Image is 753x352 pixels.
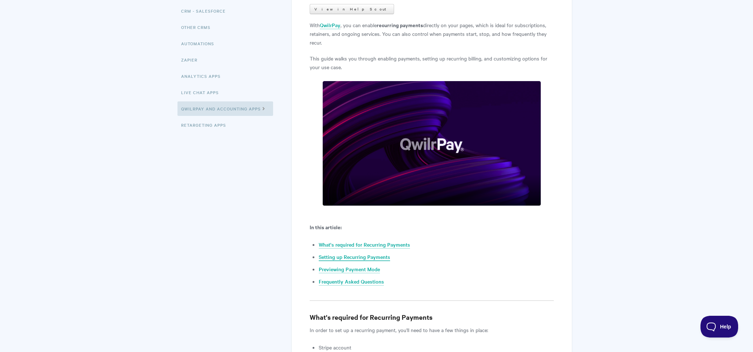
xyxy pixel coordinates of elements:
[310,54,553,71] p: This guide walks you through enabling payments, setting up recurring billing, and customizing opt...
[310,21,553,47] p: With , you can enable directly on your pages, which is ideal for subscriptions, retainers, and on...
[181,36,219,51] a: Automations
[322,81,541,206] img: file-hBILISBX3B.png
[319,343,553,352] li: Stripe account
[310,223,342,231] b: In this article:
[319,253,390,261] a: Setting up Recurring Payments
[181,118,231,132] a: Retargeting Apps
[377,21,423,29] strong: recurring payments
[319,278,384,286] a: Frequently Asked Questions
[700,316,739,338] iframe: Toggle Customer Support
[177,101,273,116] a: QwilrPay and Accounting Apps
[319,265,380,273] a: Previewing Payment Mode
[181,85,224,100] a: Live Chat Apps
[320,21,340,29] a: QwilrPay
[310,312,553,322] h3: What's required for Recurring Payments
[181,4,231,18] a: CRM - Salesforce
[181,69,226,83] a: Analytics Apps
[181,20,216,34] a: Other CRMs
[319,241,410,249] a: What's required for Recurring Payments
[181,53,203,67] a: Zapier
[310,326,553,334] p: In order to set up a recurring payment, you'll need to have a few things in place:
[310,4,394,14] a: View in Help Scout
